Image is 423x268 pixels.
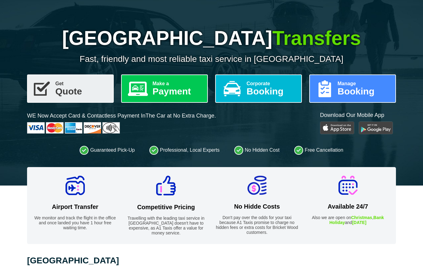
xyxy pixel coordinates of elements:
span: Manage [338,81,390,86]
strong: Christmas [351,215,372,220]
img: Cards [27,122,120,134]
a: Make aPayment [121,74,208,103]
strong: [DATE] [352,220,366,225]
h2: Available 24/7 [306,203,390,210]
p: Also we are open on , and [306,215,390,225]
p: We monitor and track the flight in the office and once landed you have 1 hour free waiting time. [33,215,117,230]
span: Corporate [247,81,296,86]
img: Airport Transfer Icon [65,176,85,195]
img: Competitive Pricing Icon [156,176,176,195]
img: No Hidde Costs Icon [247,176,267,195]
li: Free Cancellation [294,146,343,155]
a: ManageBooking [309,74,396,103]
span: The Car at No Extra Charge. [145,113,216,119]
li: Guaranteed Pick-Up [80,146,135,155]
p: Download Our Mobile App [320,111,396,119]
a: GetQuote [27,74,114,103]
p: Travelling with the leading taxi service in [GEOGRAPHIC_DATA] doesn't have to expensive, as A1 Ta... [124,216,208,235]
p: Don't pay over the odds for your taxi because A1 Taxis promise to charge no hidden fees or extra ... [215,215,299,235]
p: WE Now Accept Card & Contactless Payment In [27,112,216,120]
h2: [GEOGRAPHIC_DATA] [27,256,396,265]
img: Google Play [359,122,393,134]
img: Play Store [320,122,354,134]
strong: Bank Holiday [329,215,384,225]
p: Fast, friendly and most reliable taxi service in [GEOGRAPHIC_DATA] [27,54,396,64]
h2: No Hidde Costs [215,203,299,210]
a: CorporateBooking [215,74,302,103]
img: Available 24/7 Icon [338,176,358,195]
span: Get [55,81,108,86]
h2: Airport Transfer [33,203,117,210]
li: Professional, Local Experts [149,146,219,155]
span: Transfers [272,27,361,49]
h1: [GEOGRAPHIC_DATA] [27,27,396,50]
h2: Competitive Pricing [124,204,208,211]
span: Make a [152,81,202,86]
li: No Hidden Cost [234,146,279,155]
